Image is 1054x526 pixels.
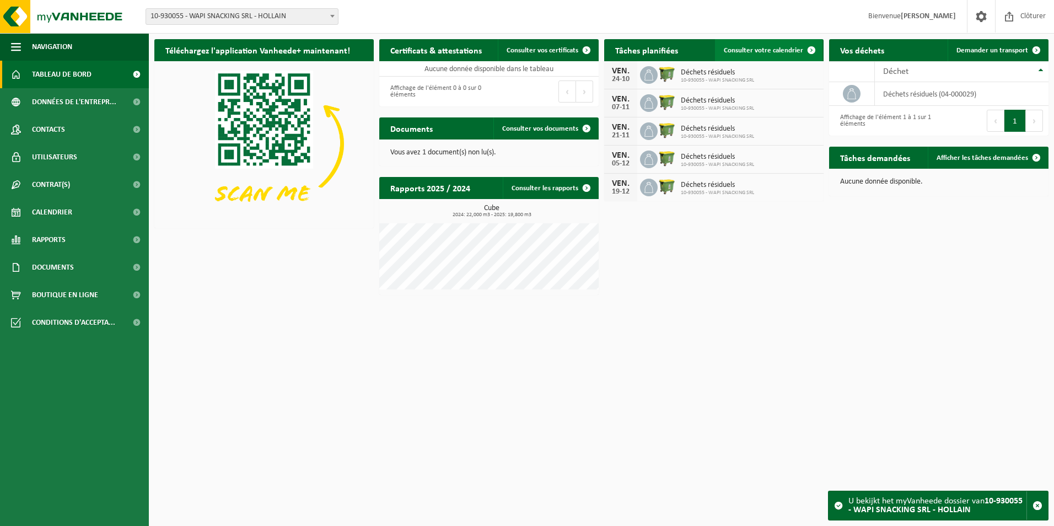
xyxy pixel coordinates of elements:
[848,497,1023,514] strong: 10-930055 - WAPI SNACKING SRL - HOLLAIN
[681,125,754,133] span: Déchets résiduels
[146,8,338,25] span: 10-930055 - WAPI SNACKING SRL - HOLLAIN
[956,47,1028,54] span: Demander un transport
[658,93,676,111] img: WB-1100-HPE-GN-50
[385,212,599,218] span: 2024: 22,000 m3 - 2025: 19,800 m3
[610,76,632,83] div: 24-10
[875,82,1048,106] td: déchets résiduels (04-000029)
[715,39,822,61] a: Consulter votre calendrier
[610,188,632,196] div: 19-12
[835,109,933,133] div: Affichage de l'élément 1 à 1 sur 1 éléments
[848,491,1026,520] div: U bekijkt het myVanheede dossier van
[502,125,578,132] span: Consulter vos documents
[658,65,676,83] img: WB-1100-HPE-GN-50
[937,154,1028,162] span: Afficher les tâches demandées
[610,179,632,188] div: VEN.
[576,80,593,103] button: Next
[829,147,921,168] h2: Tâches demandées
[385,79,483,104] div: Affichage de l'élément 0 à 0 sur 0 éléments
[32,309,115,336] span: Conditions d'accepta...
[658,149,676,168] img: WB-1100-HPE-GN-50
[32,198,72,226] span: Calendrier
[681,190,754,196] span: 10-930055 - WAPI SNACKING SRL
[681,96,754,105] span: Déchets résiduels
[146,9,338,24] span: 10-930055 - WAPI SNACKING SRL - HOLLAIN
[610,160,632,168] div: 05-12
[32,226,66,254] span: Rapports
[32,254,74,281] span: Documents
[658,177,676,196] img: WB-1100-HPE-GN-50
[32,61,92,88] span: Tableau de bord
[390,149,588,157] p: Vous avez 1 document(s) non lu(s).
[32,143,77,171] span: Utilisateurs
[558,80,576,103] button: Previous
[610,67,632,76] div: VEN.
[154,61,374,226] img: Download de VHEPlus App
[840,178,1037,186] p: Aucune donnée disponible.
[32,33,72,61] span: Navigation
[724,47,803,54] span: Consulter votre calendrier
[681,181,754,190] span: Déchets résiduels
[32,88,116,116] span: Données de l'entrepr...
[681,162,754,168] span: 10-930055 - WAPI SNACKING SRL
[883,67,908,76] span: Déchet
[610,123,632,132] div: VEN.
[681,105,754,112] span: 10-930055 - WAPI SNACKING SRL
[610,132,632,139] div: 21-11
[610,104,632,111] div: 07-11
[987,110,1004,132] button: Previous
[604,39,689,61] h2: Tâches planifiées
[1026,110,1043,132] button: Next
[610,151,632,160] div: VEN.
[385,205,599,218] h3: Cube
[498,39,598,61] a: Consulter vos certificats
[829,39,895,61] h2: Vos déchets
[379,117,444,139] h2: Documents
[493,117,598,139] a: Consulter vos documents
[32,171,70,198] span: Contrat(s)
[379,39,493,61] h2: Certificats & attestations
[610,95,632,104] div: VEN.
[32,116,65,143] span: Contacts
[379,61,599,77] td: Aucune donnée disponible dans le tableau
[32,281,98,309] span: Boutique en ligne
[681,153,754,162] span: Déchets résiduels
[658,121,676,139] img: WB-1100-HPE-GN-50
[379,177,481,198] h2: Rapports 2025 / 2024
[681,68,754,77] span: Déchets résiduels
[507,47,578,54] span: Consulter vos certificats
[1004,110,1026,132] button: 1
[154,39,361,61] h2: Téléchargez l'application Vanheede+ maintenant!
[928,147,1047,169] a: Afficher les tâches demandées
[681,77,754,84] span: 10-930055 - WAPI SNACKING SRL
[681,133,754,140] span: 10-930055 - WAPI SNACKING SRL
[948,39,1047,61] a: Demander un transport
[901,12,956,20] strong: [PERSON_NAME]
[503,177,598,199] a: Consulter les rapports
